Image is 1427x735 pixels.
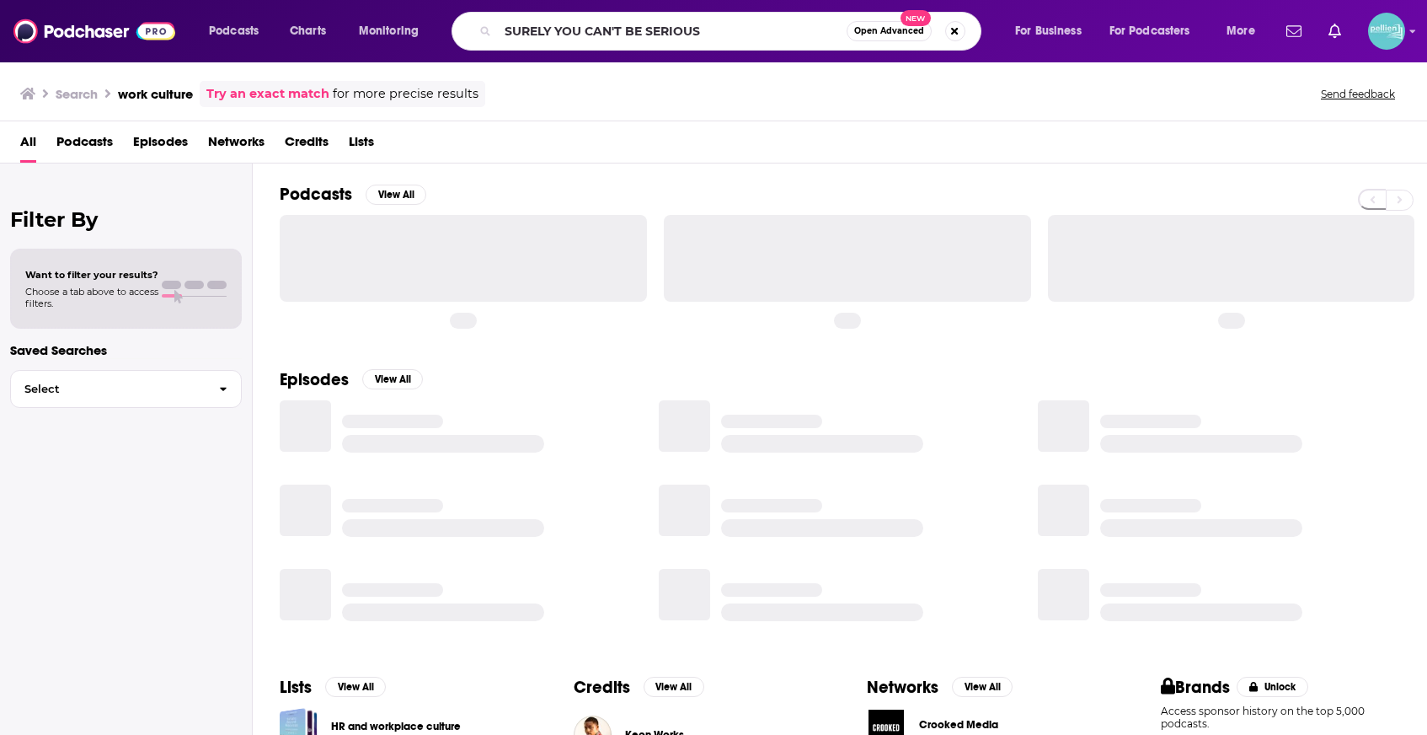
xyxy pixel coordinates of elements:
span: Crooked Media [919,718,998,732]
span: Choose a tab above to access filters. [25,286,158,309]
a: EpisodesView All [280,369,423,390]
span: Want to filter your results? [25,269,158,281]
span: Monitoring [359,19,419,43]
a: Charts [279,18,336,45]
button: View All [366,185,426,205]
a: Show notifications dropdown [1280,17,1308,46]
span: For Podcasters [1109,19,1190,43]
h2: Lists [280,677,312,698]
button: View All [644,677,704,697]
button: Send feedback [1316,87,1400,101]
a: ListsView All [280,677,386,698]
h2: Podcasts [280,184,352,205]
a: NetworksView All [867,677,1013,698]
h3: Search [56,86,98,102]
button: open menu [1098,18,1215,45]
span: Open Advanced [854,27,924,35]
h2: Episodes [280,369,349,390]
button: Show profile menu [1368,13,1405,50]
span: for more precise results [333,84,478,104]
a: Networks [208,128,265,163]
span: Select [11,384,206,394]
img: User Profile [1368,13,1405,50]
p: Saved Searches [10,342,242,358]
span: Charts [290,19,326,43]
button: View All [952,677,1013,697]
button: Open AdvancedNew [847,21,932,41]
button: open menu [1003,18,1103,45]
a: Credits [285,128,329,163]
button: View All [362,369,423,389]
h3: work culture [118,86,193,102]
a: Try an exact match [206,84,329,104]
h2: Credits [574,677,630,698]
a: PodcastsView All [280,184,426,205]
a: Lists [349,128,374,163]
button: open menu [1215,18,1276,45]
a: CreditsView All [574,677,704,698]
h2: Filter By [10,207,242,232]
a: Episodes [133,128,188,163]
h2: Brands [1161,677,1231,698]
button: View All [325,677,386,697]
a: Podcasts [56,128,113,163]
img: Podchaser - Follow, Share and Rate Podcasts [13,15,175,47]
span: For Business [1015,19,1082,43]
span: New [901,10,931,26]
button: Select [10,370,242,408]
p: Access sponsor history on the top 5,000 podcasts. [1161,705,1401,730]
input: Search podcasts, credits, & more... [498,18,847,45]
div: Search podcasts, credits, & more... [468,12,997,51]
button: open menu [197,18,281,45]
h2: Networks [867,677,938,698]
span: Podcasts [209,19,259,43]
span: More [1227,19,1255,43]
span: Logged in as JessicaPellien [1368,13,1405,50]
button: Unlock [1237,677,1308,697]
a: Show notifications dropdown [1322,17,1348,46]
a: All [20,128,36,163]
button: open menu [347,18,441,45]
